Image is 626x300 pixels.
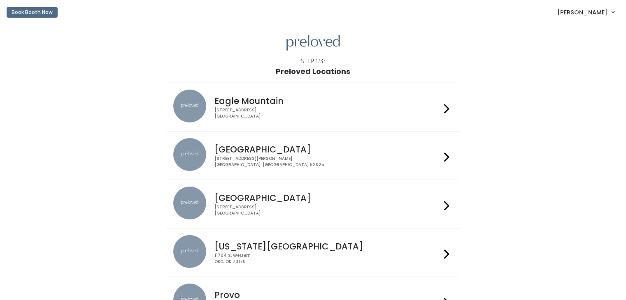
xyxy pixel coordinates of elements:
a: preloved location [GEOGRAPHIC_DATA] [STREET_ADDRESS][GEOGRAPHIC_DATA] [173,187,453,222]
div: [STREET_ADDRESS][PERSON_NAME] [GEOGRAPHIC_DATA], [GEOGRAPHIC_DATA] 62025 [214,156,441,168]
h1: Preloved Locations [276,67,350,76]
h4: [US_STATE][GEOGRAPHIC_DATA] [214,242,441,251]
img: preloved location [173,235,206,268]
a: preloved location [GEOGRAPHIC_DATA] [STREET_ADDRESS][PERSON_NAME][GEOGRAPHIC_DATA], [GEOGRAPHIC_D... [173,138,453,173]
h4: Provo [214,290,441,300]
h4: Eagle Mountain [214,96,441,106]
a: preloved location [US_STATE][GEOGRAPHIC_DATA] 11704 S. WesternOKC, OK 73170 [173,235,453,270]
span: [PERSON_NAME] [557,8,607,17]
img: preloved logo [286,35,340,51]
img: preloved location [173,187,206,219]
a: preloved location Eagle Mountain [STREET_ADDRESS][GEOGRAPHIC_DATA] [173,90,453,125]
h4: [GEOGRAPHIC_DATA] [214,193,441,203]
h4: [GEOGRAPHIC_DATA] [214,145,441,154]
div: [STREET_ADDRESS] [GEOGRAPHIC_DATA] [214,204,441,216]
img: preloved location [173,90,206,122]
div: 11704 S. Western OKC, OK 73170 [214,253,441,265]
div: [STREET_ADDRESS] [GEOGRAPHIC_DATA] [214,107,441,119]
a: [PERSON_NAME] [549,3,623,21]
button: Book Booth Now [7,7,58,18]
img: preloved location [173,138,206,171]
div: Step 1/3: [301,57,325,66]
a: Book Booth Now [7,3,58,21]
